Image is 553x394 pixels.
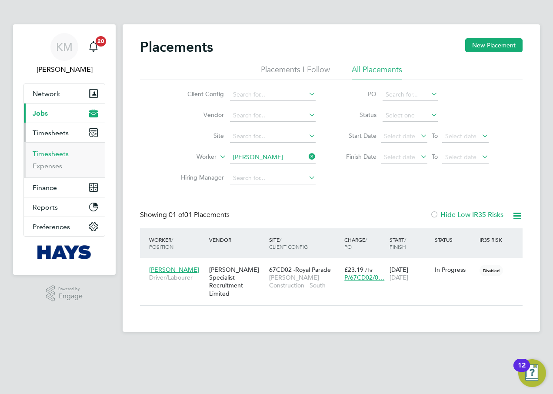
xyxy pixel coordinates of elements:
span: Powered by [58,285,83,293]
div: Showing [140,210,231,220]
label: Site [174,132,224,140]
a: Go to home page [23,245,105,259]
div: Charge [342,232,387,254]
span: Network [33,90,60,98]
span: To [429,130,440,141]
a: Timesheets [33,150,69,158]
label: Start Date [337,132,376,140]
a: Powered byEngage [46,285,83,302]
span: 20 [96,36,106,47]
div: Status [433,232,478,247]
div: Start [387,232,433,254]
span: Timesheets [33,129,69,137]
span: Engage [58,293,83,300]
div: [DATE] [387,261,433,286]
div: 12 [518,365,526,377]
span: / Position [149,236,173,250]
input: Select one [383,110,438,122]
span: / Finish [390,236,406,250]
span: Driver/Labourer [149,274,205,281]
span: 01 Placements [169,210,230,219]
span: / PO [344,236,367,250]
span: Select date [384,132,415,140]
label: PO [337,90,376,98]
a: 20 [85,33,102,61]
span: Reports [33,203,58,211]
button: New Placement [465,38,523,52]
input: Search for... [230,110,316,122]
input: Search for... [230,89,316,101]
div: IR35 Risk [477,232,507,247]
nav: Main navigation [13,24,116,275]
span: Katie McPherson [23,64,105,75]
div: Worker [147,232,207,254]
span: Select date [445,132,476,140]
input: Search for... [230,130,316,143]
button: Network [24,84,105,103]
span: Preferences [33,223,70,231]
button: Preferences [24,217,105,236]
li: All Placements [352,64,402,80]
span: P/67CD02/0… [344,274,384,281]
label: Worker [167,153,217,161]
h2: Placements [140,38,213,56]
input: Search for... [230,172,316,184]
label: Finish Date [337,153,376,160]
span: Select date [445,153,476,161]
label: Status [337,111,376,119]
div: Site [267,232,342,254]
span: To [429,151,440,162]
button: Finance [24,178,105,197]
span: Disabled [480,265,503,276]
span: KM [56,41,73,53]
span: [PERSON_NAME] [149,266,199,274]
a: [PERSON_NAME]Driver/Labourer[PERSON_NAME] Specialist Recruitment Limited67CD02 -Royal Parade[PERS... [147,261,523,268]
div: In Progress [435,266,476,274]
a: KM[PERSON_NAME] [23,33,105,75]
span: [DATE] [390,274,408,281]
label: Hiring Manager [174,174,224,181]
label: Vendor [174,111,224,119]
span: Finance [33,184,57,192]
button: Reports [24,197,105,217]
label: Client Config [174,90,224,98]
li: Placements I Follow [261,64,330,80]
button: Timesheets [24,123,105,142]
span: Select date [384,153,415,161]
div: Timesheets [24,142,105,177]
div: [PERSON_NAME] Specialist Recruitment Limited [207,261,267,302]
div: Vendor [207,232,267,247]
span: Jobs [33,109,48,117]
input: Search for... [383,89,438,101]
button: Jobs [24,104,105,123]
span: / hr [365,267,373,273]
img: hays-logo-retina.png [37,245,92,259]
span: 01 of [169,210,184,219]
span: £23.19 [344,266,363,274]
a: Expenses [33,162,62,170]
span: 67CD02 -Royal Parade [269,266,331,274]
button: Open Resource Center, 12 new notifications [518,359,546,387]
span: / Client Config [269,236,308,250]
span: [PERSON_NAME] Construction - South [269,274,340,289]
label: Hide Low IR35 Risks [430,210,503,219]
input: Search for... [230,151,316,164]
